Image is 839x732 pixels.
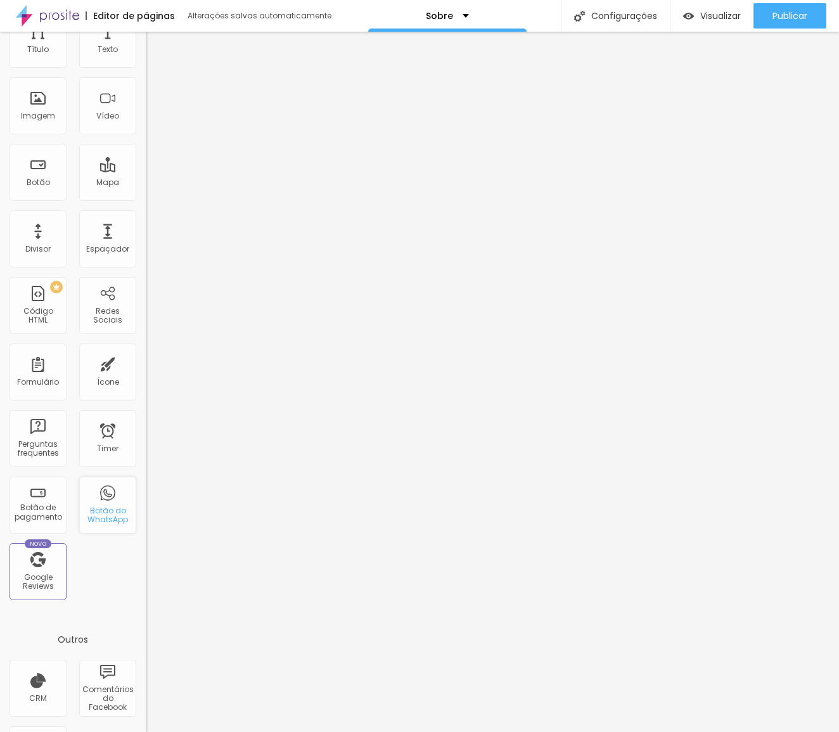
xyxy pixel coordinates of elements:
div: Divisor [25,245,51,254]
div: Botão [27,178,50,187]
div: Espaçador [86,245,129,254]
img: Icone [574,11,585,22]
button: Visualizar [670,3,753,29]
div: Código HTML [13,307,63,325]
div: Botão do WhatsApp [82,506,132,525]
div: Perguntas frequentes [13,440,63,458]
div: Vídeo [96,112,119,120]
div: Botão de pagamento [13,503,63,522]
div: Mapa [96,178,119,187]
div: Alterações salvas automaticamente [188,12,333,20]
div: Novo [25,539,52,548]
p: Sobre [426,11,453,20]
div: Timer [97,444,118,453]
div: Texto [98,45,118,54]
div: Editor de páginas [86,11,175,20]
div: CRM [29,694,47,703]
span: Visualizar [700,11,741,21]
div: Ícone [97,378,119,387]
button: Publicar [753,3,826,29]
span: Publicar [772,11,807,21]
div: Imagem [21,112,55,120]
div: Comentários do Facebook [82,685,132,712]
div: Google Reviews [13,573,63,591]
div: Redes Sociais [82,307,132,325]
div: Formulário [17,378,59,387]
iframe: Editor [146,32,839,732]
img: view-1.svg [683,11,694,22]
div: Título [27,45,49,54]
